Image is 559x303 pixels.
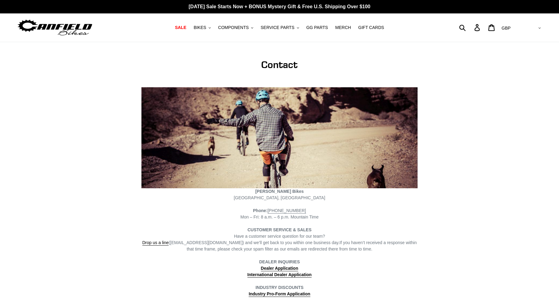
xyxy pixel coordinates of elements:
[462,21,478,34] input: Search
[141,207,417,220] div: Mon – Fri: 8 a.m. – 6 p.m. Mountain Time
[249,291,310,296] strong: Industry Pro-Form Application
[247,272,312,278] a: International Dealer Application
[141,59,417,70] h1: Contact
[215,23,256,32] button: COMPONENTS
[234,195,325,200] span: [GEOGRAPHIC_DATA], [GEOGRAPHIC_DATA]
[261,266,298,271] a: Dealer Application
[268,208,306,214] a: [PHONE_NUMBER]
[253,208,267,213] strong: Phone:
[175,25,186,30] span: SALE
[142,240,169,246] a: Drop us a line
[141,233,417,252] div: Have a customer service question for our team? If you haven’t received a response within that tim...
[249,291,310,297] a: Industry Pro-Form Application
[172,23,189,32] a: SALE
[255,189,304,194] strong: [PERSON_NAME] Bikes
[17,18,93,37] img: Canfield Bikes
[303,23,331,32] a: GG PARTS
[142,240,340,246] span: ([EMAIL_ADDRESS][DOMAIN_NAME]) and we’ll get back to you within one business day.
[258,23,302,32] button: SERVICE PARTS
[261,25,294,30] span: SERVICE PARTS
[335,25,351,30] span: MERCH
[247,272,312,277] strong: International Dealer Application
[259,259,300,271] strong: DEALER INQUIRIES
[191,23,214,32] button: BIKES
[355,23,387,32] a: GIFT CARDS
[255,285,303,290] strong: INDUSTRY DISCOUNTS
[218,25,249,30] span: COMPONENTS
[306,25,328,30] span: GG PARTS
[194,25,206,30] span: BIKES
[247,227,312,232] strong: CUSTOMER SERVICE & SALES
[358,25,384,30] span: GIFT CARDS
[332,23,354,32] a: MERCH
